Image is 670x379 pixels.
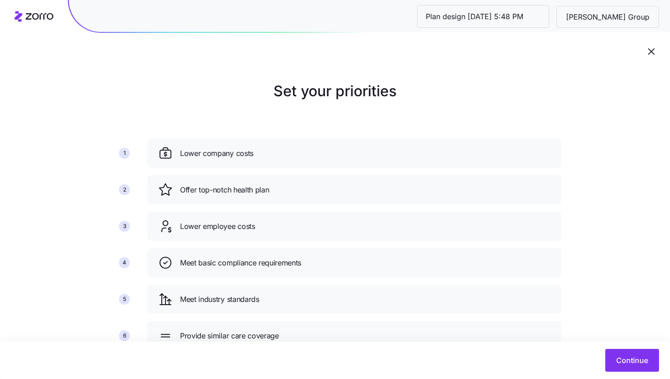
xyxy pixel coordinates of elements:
span: Continue [616,355,648,366]
div: Meet industry standards [147,285,561,314]
div: 5 [119,294,130,305]
span: [PERSON_NAME] Group [559,11,657,23]
h1: Set your priorities [109,80,561,102]
span: Meet basic compliance requirements [180,257,301,269]
span: Lower company costs [180,148,253,159]
span: Meet industry standards [180,294,259,305]
div: Offer top-notch health plan [147,175,561,204]
button: Continue [605,349,659,372]
div: 2 [119,184,130,195]
div: 6 [119,330,130,341]
div: Lower company costs [147,139,561,168]
div: 1 [119,148,130,159]
span: Provide similar care coverage [180,330,279,342]
div: Meet basic compliance requirements [147,248,561,277]
div: 3 [119,221,130,232]
div: Provide similar care coverage [147,321,561,350]
div: 4 [119,257,130,268]
span: Offer top-notch health plan [180,184,269,196]
span: Lower employee costs [180,221,255,232]
div: Lower employee costs [147,212,561,241]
